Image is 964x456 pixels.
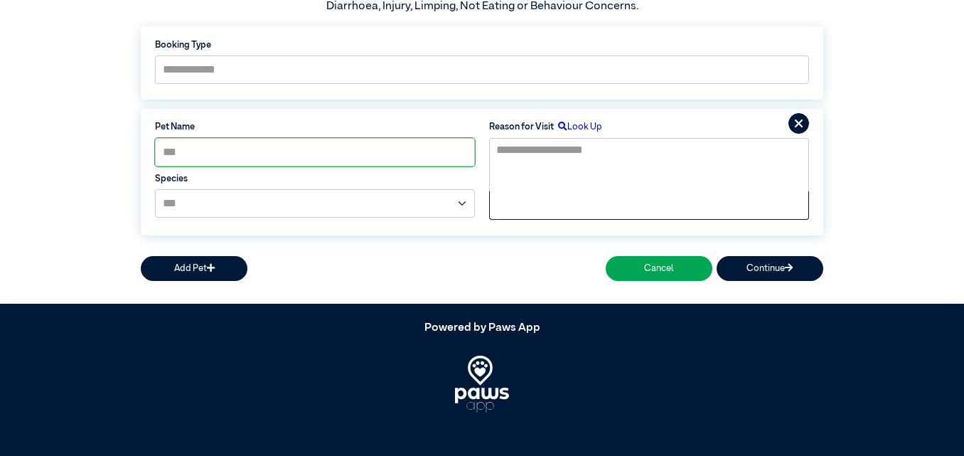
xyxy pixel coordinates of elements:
[155,38,809,52] label: Booking Type
[155,172,475,186] label: Species
[554,120,602,134] label: Look Up
[155,120,475,134] label: Pet Name
[455,356,510,413] img: PawsApp
[141,256,247,281] button: Add Pet
[717,256,823,281] button: Continue
[606,256,712,281] button: Cancel
[141,322,823,335] h5: Powered by Paws App
[489,120,554,134] label: Reason for Visit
